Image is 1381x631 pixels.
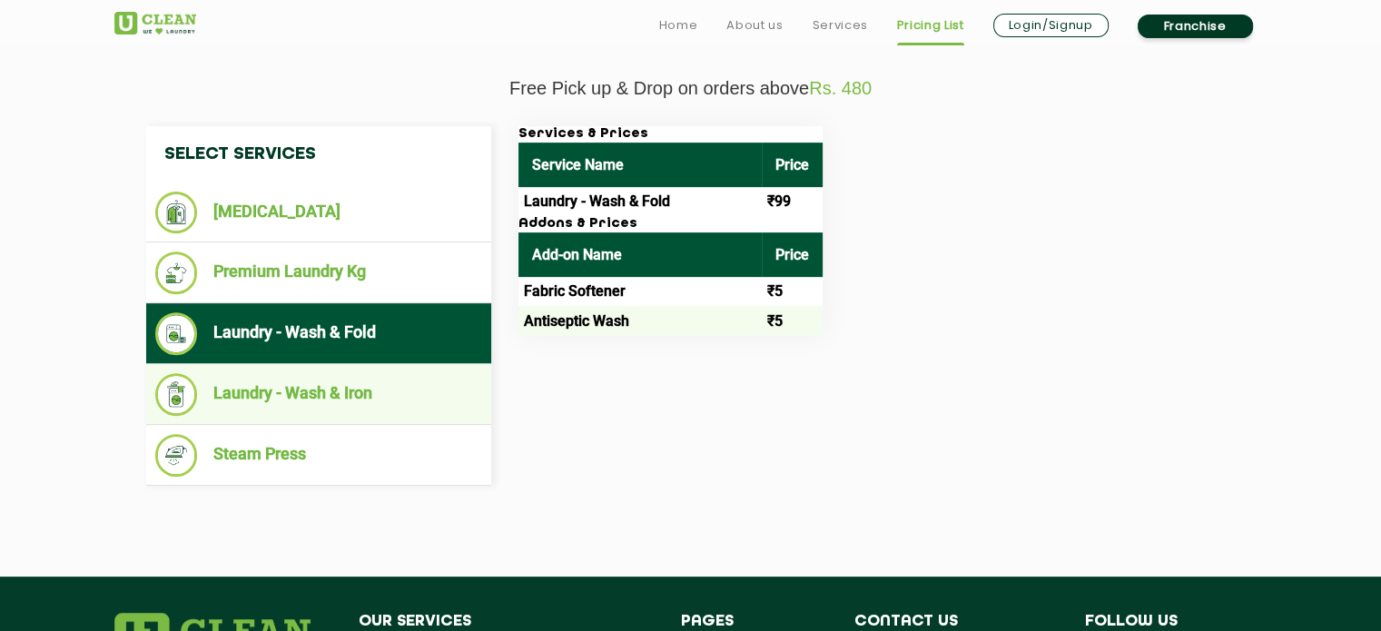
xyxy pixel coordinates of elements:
th: Price [762,232,823,277]
a: Login/Signup [993,14,1109,37]
td: Antiseptic Wash [518,306,762,335]
li: [MEDICAL_DATA] [155,192,482,233]
td: Laundry - Wash & Fold [518,187,762,216]
li: Premium Laundry Kg [155,251,482,294]
a: Services [812,15,867,36]
li: Laundry - Wash & Iron [155,373,482,416]
span: Rs. 480 [809,78,872,98]
a: Franchise [1138,15,1253,38]
img: Premium Laundry Kg [155,251,198,294]
img: UClean Laundry and Dry Cleaning [114,12,196,35]
a: Pricing List [897,15,964,36]
h4: Select Services [146,126,491,182]
a: Home [659,15,698,36]
img: Steam Press [155,434,198,477]
td: Fabric Softener [518,277,762,306]
td: ₹99 [762,187,823,216]
th: Add-on Name [518,232,762,277]
th: Service Name [518,143,762,187]
th: Price [762,143,823,187]
img: Laundry - Wash & Fold [155,312,198,355]
img: Laundry - Wash & Iron [155,373,198,416]
td: ₹5 [762,277,823,306]
h3: Services & Prices [518,126,823,143]
td: ₹5 [762,306,823,335]
a: About us [726,15,783,36]
li: Steam Press [155,434,482,477]
img: Dry Cleaning [155,192,198,233]
li: Laundry - Wash & Fold [155,312,482,355]
p: Free Pick up & Drop on orders above [114,78,1268,99]
h3: Addons & Prices [518,216,823,232]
